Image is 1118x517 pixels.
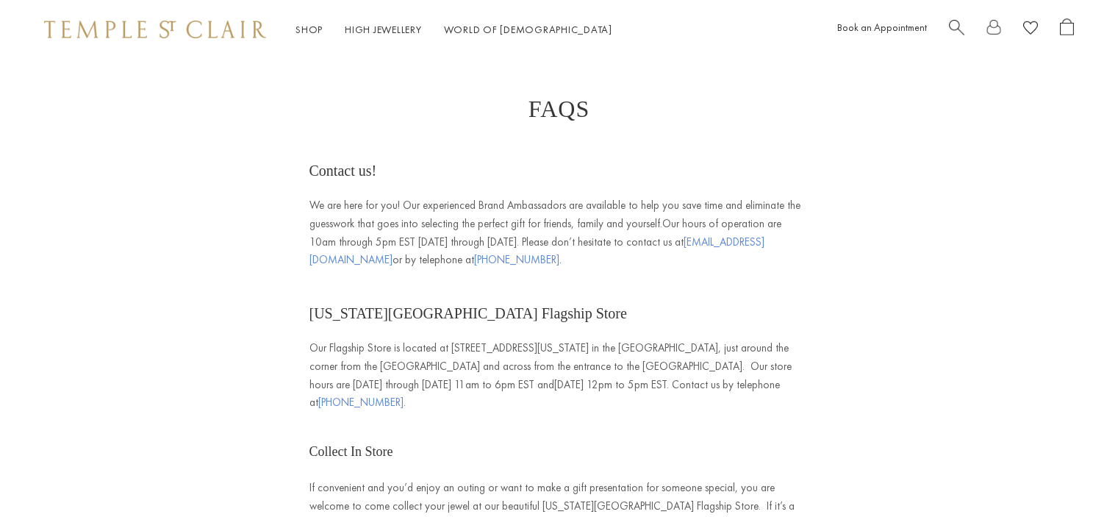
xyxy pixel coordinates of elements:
[318,395,404,410] a: [PHONE_NUMBER]
[295,23,323,36] a: ShopShop
[309,159,809,183] h2: Contact us!
[1023,18,1038,41] a: View Wishlist
[44,21,266,38] img: Temple St. Clair
[309,441,809,463] h3: Collect In Store
[295,21,612,39] nav: Main navigation
[59,96,1059,122] h1: FAQs
[309,340,792,410] span: Our Flagship Store is located at [STREET_ADDRESS][US_STATE] in the [GEOGRAPHIC_DATA], just around...
[1060,18,1074,41] a: Open Shopping Bag
[474,252,559,267] a: [PHONE_NUMBER]
[345,23,422,36] a: High JewelleryHigh Jewellery
[949,18,964,41] a: Search
[309,302,809,326] h2: [US_STATE][GEOGRAPHIC_DATA] Flagship Store
[444,23,612,36] a: World of [DEMOGRAPHIC_DATA]World of [DEMOGRAPHIC_DATA]
[837,21,927,34] a: Book an Appointment
[318,395,406,410] span: .
[309,196,809,269] p: We are here for you! Our experienced Brand Ambassadors are available to help you save time and el...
